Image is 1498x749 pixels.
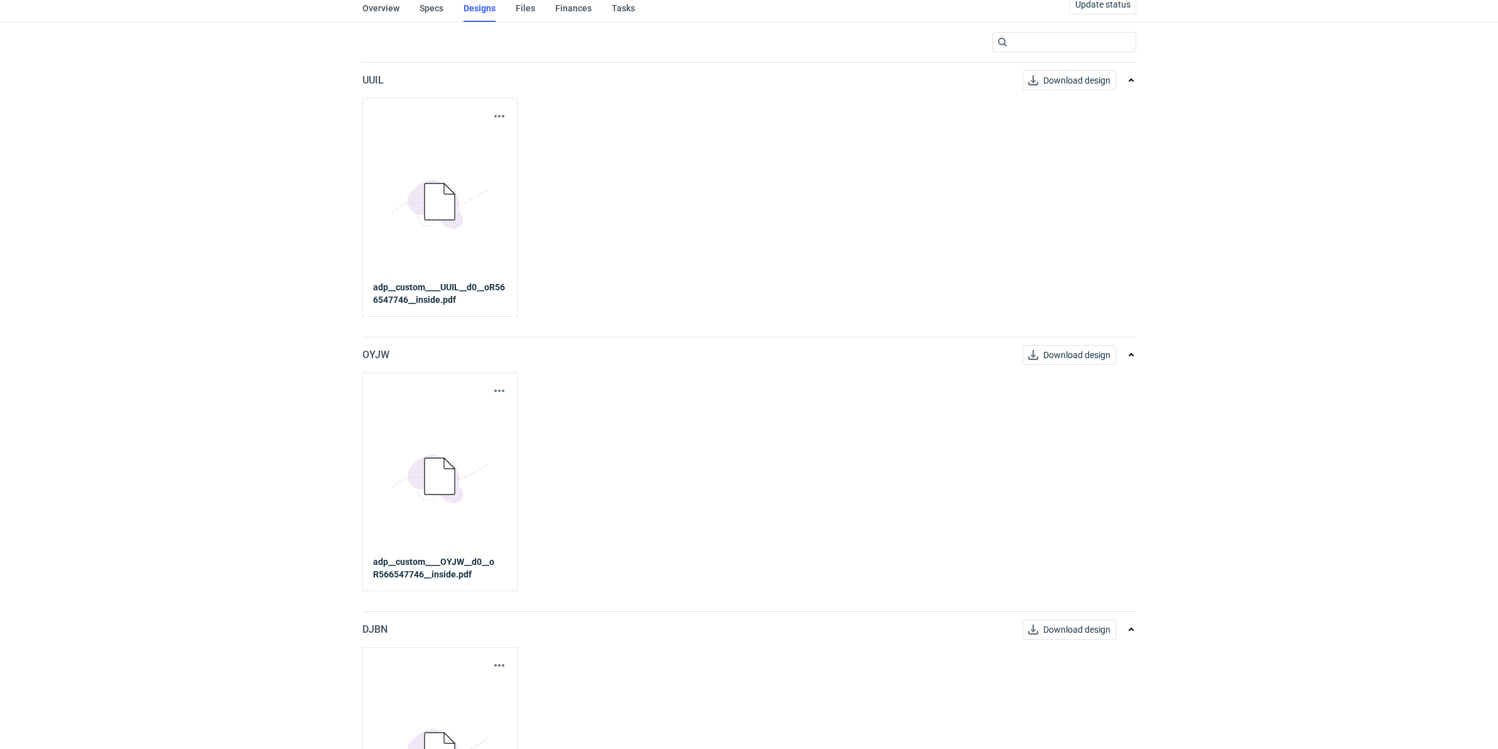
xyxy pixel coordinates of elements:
[362,73,384,88] p: UUIL
[492,109,507,124] button: Actions
[362,622,388,637] p: DJBN
[492,658,507,673] button: Actions
[1023,620,1116,640] button: Download design
[1023,345,1116,365] button: Download design
[373,555,507,581] strong: adp__custom____OYJW__d0__o R566547746__inside.pdf
[373,281,507,306] strong: adp__custom____UUIL__d0__oR566547746__inside.pdf
[362,347,389,363] p: OYJW
[1023,70,1116,90] button: Download design
[1043,76,1110,85] span: Download design
[1043,351,1110,359] span: Download design
[1043,625,1110,634] span: Download design
[492,383,507,398] button: Actions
